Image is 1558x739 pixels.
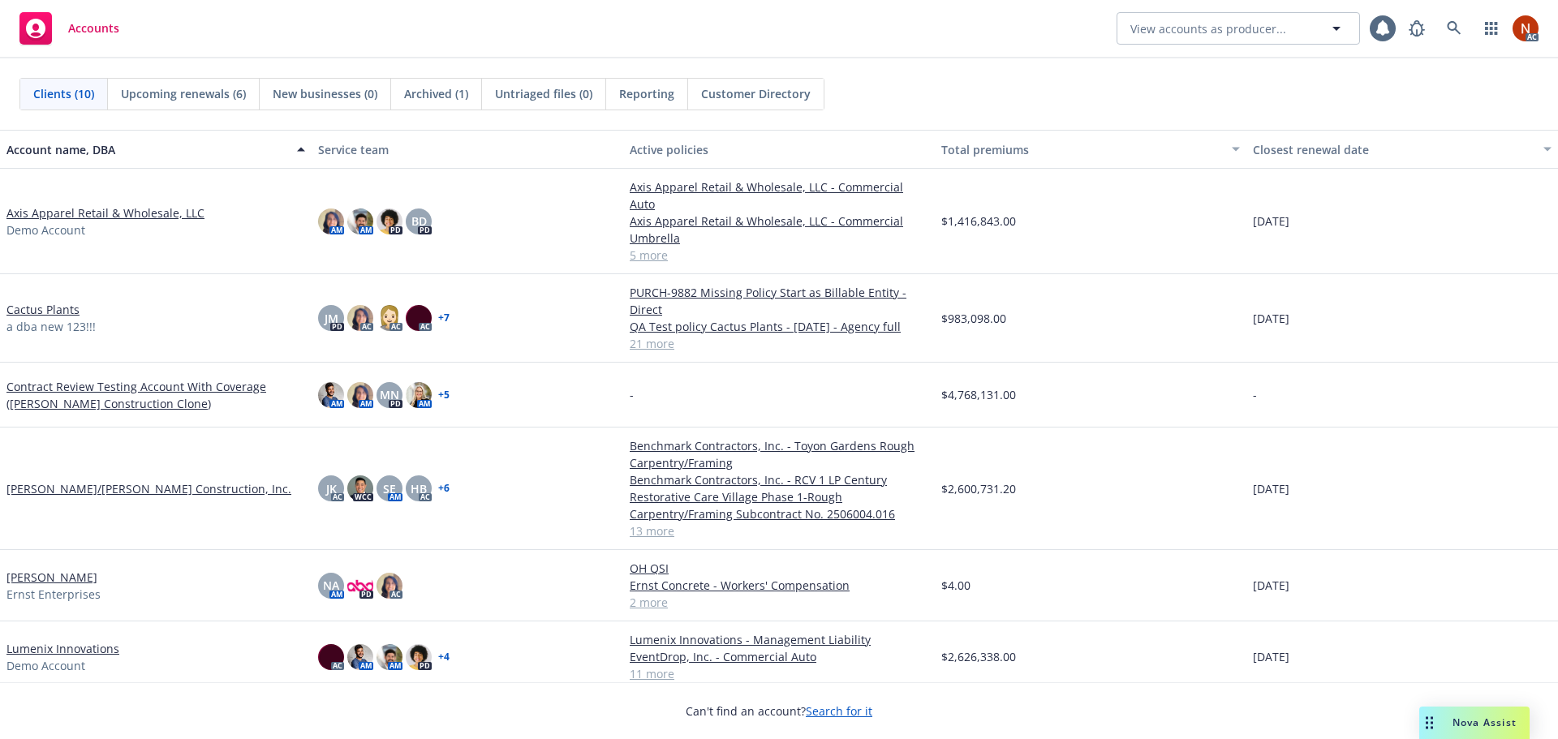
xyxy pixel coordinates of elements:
span: NA [323,577,339,594]
span: [DATE] [1253,213,1289,230]
img: photo [347,573,373,599]
span: Customer Directory [701,85,811,102]
span: Upcoming renewals (6) [121,85,246,102]
a: 11 more [630,665,928,682]
button: Active policies [623,130,935,169]
span: BD [411,213,427,230]
a: Lumenix Innovations - Management Liability [630,631,928,648]
span: $4.00 [941,577,971,594]
a: [PERSON_NAME] [6,569,97,586]
button: Total premiums [935,130,1246,169]
span: [DATE] [1253,648,1289,665]
img: photo [406,382,432,408]
img: photo [318,644,344,670]
img: photo [347,208,373,234]
img: photo [406,305,432,331]
a: Cactus Plants [6,301,80,318]
span: Ernst Enterprises [6,586,101,603]
span: - [1253,386,1257,403]
span: [DATE] [1253,577,1289,594]
span: $983,098.00 [941,310,1006,327]
a: Report a Bug [1401,12,1433,45]
img: photo [377,644,402,670]
a: Lumenix Innovations [6,640,119,657]
span: Accounts [68,22,119,35]
div: Service team [318,141,617,158]
a: Ernst Concrete - Workers' Compensation [630,577,928,594]
span: - [630,386,634,403]
a: QA Test policy Cactus Plants - [DATE] - Agency full [630,318,928,335]
button: Closest renewal date [1246,130,1558,169]
a: 5 more [630,247,928,264]
div: Account name, DBA [6,141,287,158]
a: Search for it [806,703,872,719]
span: Clients (10) [33,85,94,102]
button: View accounts as producer... [1117,12,1360,45]
a: Benchmark Contractors, Inc. - RCV 1 LP Century Restorative Care Village Phase 1-Rough Carpentry/F... [630,471,928,522]
img: photo [377,208,402,234]
span: JM [325,310,338,327]
img: photo [347,305,373,331]
img: photo [318,382,344,408]
button: Service team [312,130,623,169]
span: Untriaged files (0) [495,85,592,102]
span: [DATE] [1253,480,1289,497]
div: Closest renewal date [1253,141,1534,158]
span: $2,626,338.00 [941,648,1016,665]
span: Can't find an account? [686,702,872,720]
span: Demo Account [6,657,85,674]
img: photo [377,305,402,331]
span: [DATE] [1253,310,1289,327]
a: Benchmark Contractors, Inc. - Toyon Gardens Rough Carpentry/Framing [630,437,928,471]
a: Switch app [1475,12,1508,45]
img: photo [406,644,432,670]
a: Accounts [13,6,126,51]
span: New businesses (0) [273,85,377,102]
a: Axis Apparel Retail & Wholesale, LLC - Commercial Auto [630,178,928,213]
button: Nova Assist [1419,707,1530,739]
div: Active policies [630,141,928,158]
img: photo [347,382,373,408]
span: $4,768,131.00 [941,386,1016,403]
a: 13 more [630,522,928,539]
a: EventDrop, Inc. - Commercial Auto [630,648,928,665]
a: PURCH-9882 Missing Policy Start as Billable Entity - Direct [630,284,928,318]
div: Drag to move [1419,707,1440,739]
span: HB [411,480,427,497]
a: [PERSON_NAME]/[PERSON_NAME] Construction, Inc. [6,480,291,497]
img: photo [318,208,344,234]
span: MN [380,386,399,403]
span: Demo Account [6,221,85,238]
a: 2 more [630,594,928,611]
span: $2,600,731.20 [941,480,1016,497]
img: photo [347,644,373,670]
a: 21 more [630,335,928,352]
span: SE [383,480,396,497]
span: Reporting [619,85,674,102]
img: photo [1513,15,1539,41]
a: + 5 [438,390,450,400]
span: Nova Assist [1453,715,1517,729]
a: Search [1438,12,1470,45]
span: Archived (1) [404,85,468,102]
a: Contract Review Testing Account With Coverage ([PERSON_NAME] Construction Clone) [6,378,305,412]
span: a dba new 123!!! [6,318,96,335]
a: OH QSI [630,560,928,577]
a: + 4 [438,652,450,662]
span: JK [326,480,337,497]
a: Axis Apparel Retail & Wholesale, LLC [6,204,204,221]
div: Total premiums [941,141,1222,158]
span: $1,416,843.00 [941,213,1016,230]
img: photo [377,573,402,599]
a: Axis Apparel Retail & Wholesale, LLC - Commercial Umbrella [630,213,928,247]
a: + 6 [438,483,450,493]
img: photo [347,475,373,501]
a: + 7 [438,313,450,323]
span: View accounts as producer... [1130,20,1286,37]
